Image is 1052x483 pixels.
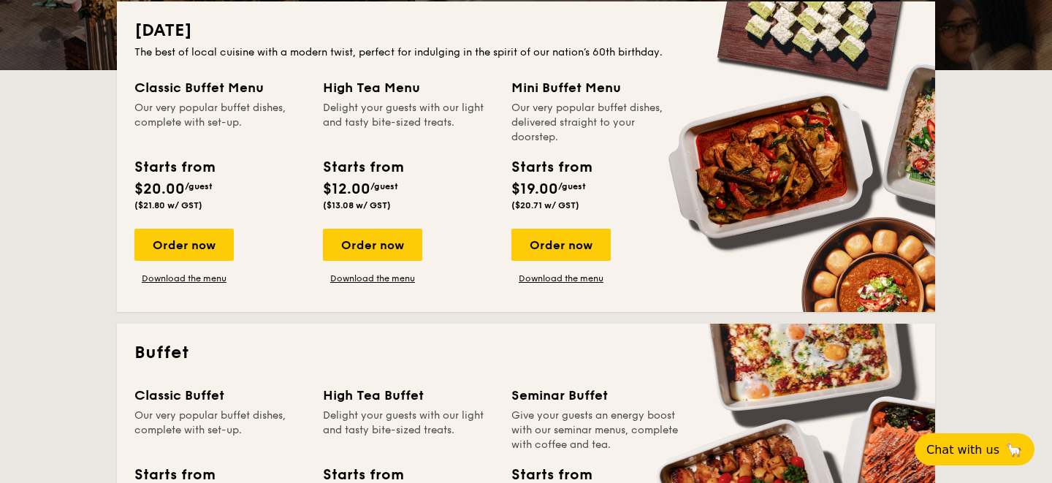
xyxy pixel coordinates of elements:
[323,180,370,198] span: $12.00
[134,408,305,452] div: Our very popular buffet dishes, complete with set-up.
[926,443,999,457] span: Chat with us
[323,385,494,406] div: High Tea Buffet
[134,229,234,261] div: Order now
[134,200,202,210] span: ($21.80 w/ GST)
[915,433,1034,465] button: Chat with us🦙
[134,156,214,178] div: Starts from
[134,385,305,406] div: Classic Buffet
[511,385,682,406] div: Seminar Buffet
[134,180,185,198] span: $20.00
[134,19,918,42] h2: [DATE]
[134,77,305,98] div: Classic Buffet Menu
[511,101,682,145] div: Our very popular buffet dishes, delivered straight to your doorstep.
[511,200,579,210] span: ($20.71 w/ GST)
[323,200,391,210] span: ($13.08 w/ GST)
[511,273,611,284] a: Download the menu
[323,77,494,98] div: High Tea Menu
[134,273,234,284] a: Download the menu
[323,273,422,284] a: Download the menu
[134,101,305,145] div: Our very popular buffet dishes, complete with set-up.
[511,180,558,198] span: $19.00
[134,341,918,365] h2: Buffet
[323,408,494,452] div: Delight your guests with our light and tasty bite-sized treats.
[323,156,403,178] div: Starts from
[511,77,682,98] div: Mini Buffet Menu
[323,229,422,261] div: Order now
[511,408,682,452] div: Give your guests an energy boost with our seminar menus, complete with coffee and tea.
[558,181,586,191] span: /guest
[511,229,611,261] div: Order now
[185,181,213,191] span: /guest
[1005,441,1023,458] span: 🦙
[134,45,918,60] div: The best of local cuisine with a modern twist, perfect for indulging in the spirit of our nation’...
[511,156,591,178] div: Starts from
[370,181,398,191] span: /guest
[323,101,494,145] div: Delight your guests with our light and tasty bite-sized treats.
